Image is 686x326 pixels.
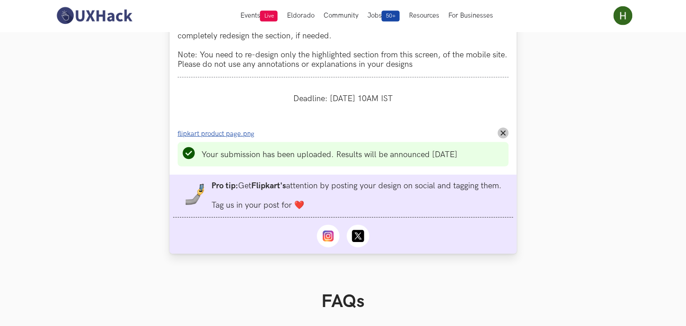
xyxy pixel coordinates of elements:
[178,86,508,112] div: Deadline: [DATE] 10AM IST
[184,291,502,312] h1: FAQs
[211,181,238,191] strong: Pro tip:
[613,6,632,25] img: Your profile pic
[211,181,502,210] li: Get attention by posting your design on social and tagging them. Tag us in your post for ❤️
[381,11,399,22] span: 50+
[202,150,457,159] li: Your submission has been uploaded. Results will be announced [DATE]
[184,184,206,205] img: mobile-in-hand.png
[178,129,260,138] a: flipkart product page.png
[54,6,134,25] img: UXHack-logo.png
[178,130,254,138] span: flipkart product page.png
[260,11,277,22] span: Live
[251,181,286,191] strong: Flipkart's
